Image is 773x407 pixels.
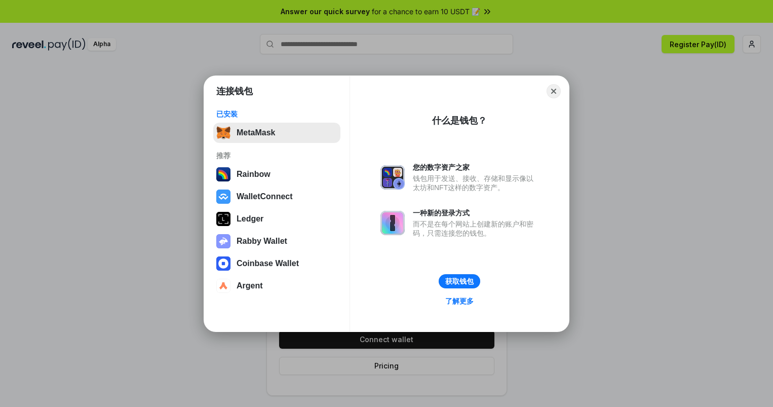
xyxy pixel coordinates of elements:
img: svg+xml,%3Csvg%20xmlns%3D%22http%3A%2F%2Fwww.w3.org%2F2000%2Fsvg%22%20fill%3D%22none%22%20viewBox... [380,165,405,190]
div: Argent [237,281,263,290]
button: Close [547,84,561,98]
button: Rainbow [213,164,340,184]
img: svg+xml,%3Csvg%20xmlns%3D%22http%3A%2F%2Fwww.w3.org%2F2000%2Fsvg%22%20fill%3D%22none%22%20viewBox... [216,234,230,248]
img: svg+xml,%3Csvg%20xmlns%3D%22http%3A%2F%2Fwww.w3.org%2F2000%2Fsvg%22%20width%3D%2228%22%20height%3... [216,212,230,226]
img: svg+xml,%3Csvg%20xmlns%3D%22http%3A%2F%2Fwww.w3.org%2F2000%2Fsvg%22%20fill%3D%22none%22%20viewBox... [380,211,405,235]
img: svg+xml,%3Csvg%20fill%3D%22none%22%20height%3D%2233%22%20viewBox%3D%220%200%2035%2033%22%20width%... [216,126,230,140]
button: Rabby Wallet [213,231,340,251]
div: Rainbow [237,170,270,179]
div: Coinbase Wallet [237,259,299,268]
button: Coinbase Wallet [213,253,340,274]
div: 获取钱包 [445,277,474,286]
div: MetaMask [237,128,275,137]
div: 您的数字资产之家 [413,163,538,172]
div: 了解更多 [445,297,474,306]
div: Rabby Wallet [237,237,287,246]
img: svg+xml,%3Csvg%20width%3D%2228%22%20height%3D%2228%22%20viewBox%3D%220%200%2028%2028%22%20fill%3D... [216,190,230,204]
div: 已安装 [216,109,337,119]
button: WalletConnect [213,187,340,207]
h1: 连接钱包 [216,85,253,97]
div: 钱包用于发送、接收、存储和显示像以太坊和NFT这样的数字资产。 [413,174,538,192]
div: 推荐 [216,151,337,160]
img: svg+xml,%3Csvg%20width%3D%2228%22%20height%3D%2228%22%20viewBox%3D%220%200%2028%2028%22%20fill%3D... [216,279,230,293]
div: Ledger [237,214,263,224]
div: 而不是在每个网站上创建新的账户和密码，只需连接您的钱包。 [413,219,538,238]
div: 什么是钱包？ [432,115,487,127]
img: svg+xml,%3Csvg%20width%3D%2228%22%20height%3D%2228%22%20viewBox%3D%220%200%2028%2028%22%20fill%3D... [216,256,230,271]
a: 了解更多 [439,294,480,308]
div: WalletConnect [237,192,293,201]
button: 获取钱包 [439,274,480,288]
div: 一种新的登录方式 [413,208,538,217]
button: MetaMask [213,123,340,143]
img: svg+xml,%3Csvg%20width%3D%22120%22%20height%3D%22120%22%20viewBox%3D%220%200%20120%20120%22%20fil... [216,167,230,181]
button: Ledger [213,209,340,229]
button: Argent [213,276,340,296]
